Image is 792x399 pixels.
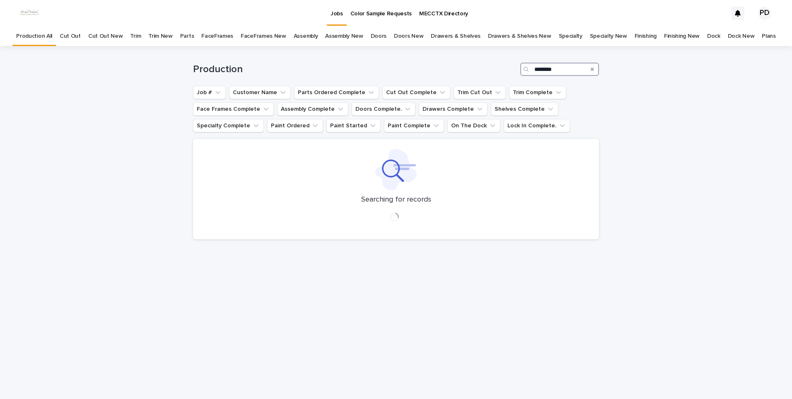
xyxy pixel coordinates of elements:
[326,119,381,132] button: Paint Started
[590,27,627,46] a: Specialty New
[60,27,81,46] a: Cut Out
[520,63,599,76] input: Search
[361,195,431,204] p: Searching for records
[504,119,570,132] button: Lock In Complete.
[325,27,363,46] a: Assembly New
[454,86,506,99] button: Trim Cut Out
[758,7,771,20] div: PD
[664,27,700,46] a: Finishing New
[148,27,173,46] a: Trim New
[382,86,450,99] button: Cut Out Complete
[17,5,42,22] img: dhEtdSsQReaQtgKTuLrt
[559,27,582,46] a: Specialty
[193,86,226,99] button: Job #
[762,27,775,46] a: Plans
[488,27,551,46] a: Drawers & Shelves New
[728,27,755,46] a: Dock New
[267,119,323,132] button: Paint Ordered
[193,102,274,116] button: Face Frames Complete
[419,102,488,116] button: Drawers Complete
[394,27,423,46] a: Doors New
[635,27,657,46] a: Finishing
[707,27,720,46] a: Dock
[277,102,348,116] button: Assembly Complete
[509,86,566,99] button: Trim Complete
[241,27,286,46] a: FaceFrames New
[371,27,386,46] a: Doors
[294,27,318,46] a: Assembly
[431,27,481,46] a: Drawers & Shelves
[16,27,52,46] a: Production All
[352,102,415,116] button: Doors Complete.
[491,102,558,116] button: Shelves Complete
[229,86,291,99] button: Customer Name
[384,119,444,132] button: Paint Complete
[201,27,233,46] a: FaceFrames
[130,27,141,46] a: Trim
[180,27,194,46] a: Parts
[294,86,379,99] button: Parts Ordered Complete
[193,119,264,132] button: Specialty Complete
[193,63,517,75] h1: Production
[88,27,123,46] a: Cut Out New
[447,119,500,132] button: On The Dock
